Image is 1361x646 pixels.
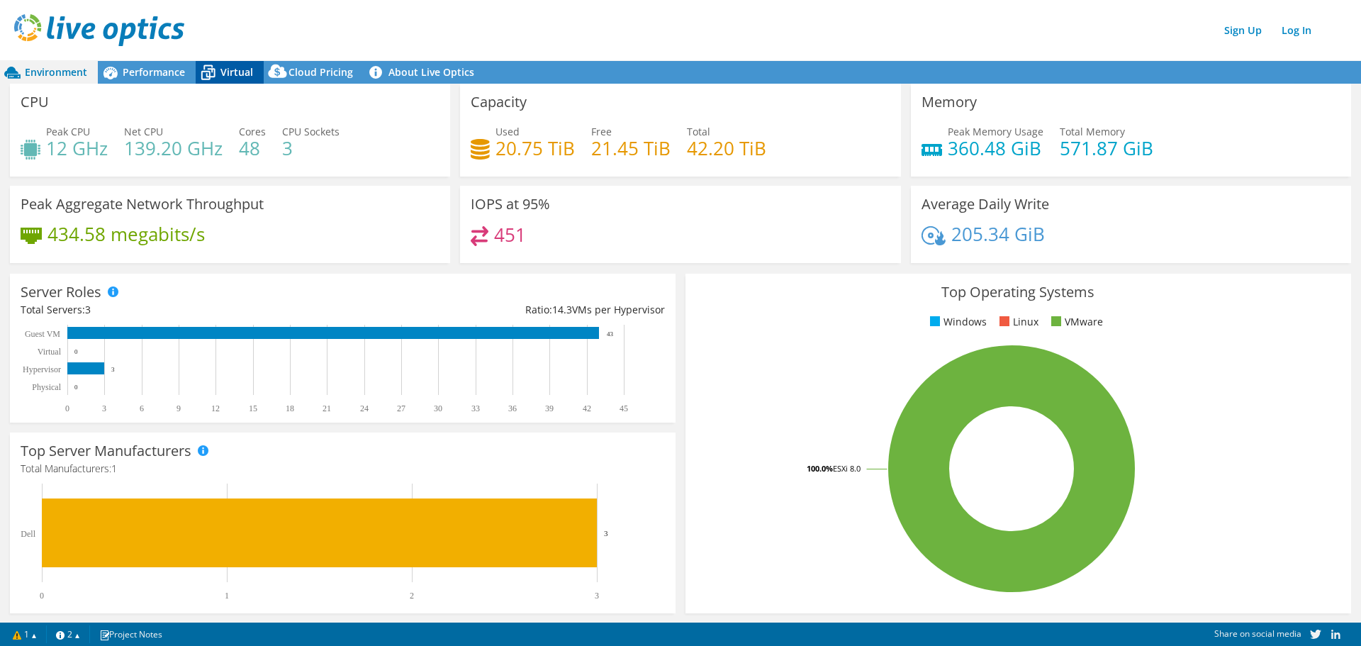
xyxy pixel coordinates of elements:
span: CPU Sockets [282,125,340,138]
h3: Peak Aggregate Network Throughput [21,196,264,212]
h4: Total Manufacturers: [21,461,665,477]
text: 21 [323,403,331,413]
text: 24 [360,403,369,413]
span: 1 [111,462,117,475]
text: 45 [620,403,628,413]
h3: Top Operating Systems [696,284,1340,300]
h4: 42.20 TiB [687,140,766,156]
text: 15 [249,403,257,413]
text: 42 [583,403,591,413]
a: Project Notes [89,625,172,643]
h4: 12 GHz [46,140,108,156]
text: 3 [604,529,608,538]
a: Log In [1275,20,1318,40]
text: 30 [434,403,442,413]
tspan: ESXi 8.0 [833,463,861,474]
span: Environment [25,65,87,79]
text: 2 [410,591,414,601]
h3: Top Server Manufacturers [21,443,191,459]
a: Sign Up [1217,20,1269,40]
tspan: 100.0% [807,463,833,474]
h3: Capacity [471,94,527,110]
span: Peak Memory Usage [948,125,1043,138]
text: 18 [286,403,294,413]
h3: CPU [21,94,49,110]
span: 3 [85,303,91,316]
a: 1 [3,625,47,643]
text: 3 [102,403,106,413]
text: Virtual [38,347,62,357]
a: 2 [46,625,90,643]
text: 3 [595,591,599,601]
text: 33 [471,403,480,413]
span: Virtual [220,65,253,79]
text: 9 [177,403,181,413]
span: Used [495,125,520,138]
text: 0 [74,384,78,391]
h4: 48 [239,140,266,156]
text: 6 [140,403,144,413]
h4: 205.34 GiB [951,226,1045,242]
h4: 139.20 GHz [124,140,223,156]
span: Total Memory [1060,125,1125,138]
h3: Server Roles [21,284,101,300]
span: Performance [123,65,185,79]
text: 1 [225,591,229,601]
text: 12 [211,403,220,413]
div: Total Servers: [21,302,342,318]
text: 0 [40,591,44,601]
text: 43 [607,330,614,338]
h3: Memory [922,94,977,110]
text: 36 [508,403,517,413]
h4: 360.48 GiB [948,140,1043,156]
text: Hypervisor [23,364,61,374]
h3: IOPS at 95% [471,196,550,212]
text: Dell [21,529,35,539]
text: 27 [397,403,405,413]
text: Guest VM [25,329,60,339]
text: 3 [111,366,115,373]
h4: 434.58 megabits/s [47,226,205,242]
h4: 571.87 GiB [1060,140,1153,156]
span: Peak CPU [46,125,90,138]
li: VMware [1048,314,1103,330]
text: 0 [65,403,69,413]
h4: 451 [494,227,526,243]
img: live_optics_svg.svg [14,14,184,46]
h4: 20.75 TiB [495,140,575,156]
span: Free [591,125,612,138]
span: Share on social media [1214,628,1301,640]
text: 39 [545,403,554,413]
li: Windows [926,314,987,330]
span: Cores [239,125,266,138]
a: About Live Optics [364,61,485,84]
text: Physical [32,382,61,392]
h3: Average Daily Write [922,196,1049,212]
span: Net CPU [124,125,163,138]
h4: 21.45 TiB [591,140,671,156]
span: 14.3 [552,303,572,316]
div: Ratio: VMs per Hypervisor [342,302,664,318]
li: Linux [996,314,1038,330]
span: Cloud Pricing [289,65,353,79]
h4: 3 [282,140,340,156]
text: 0 [74,348,78,355]
span: Total [687,125,710,138]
